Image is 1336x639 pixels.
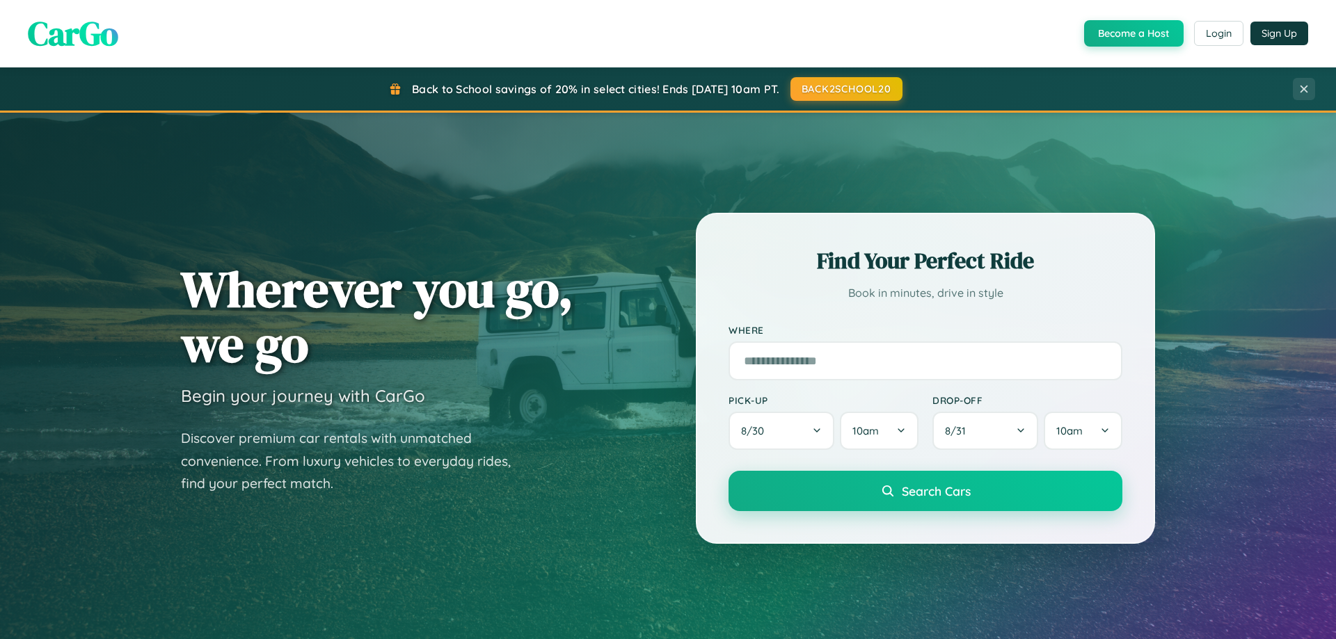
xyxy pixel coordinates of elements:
h2: Find Your Perfect Ride [729,245,1122,276]
span: 10am [1056,424,1083,437]
button: 8/30 [729,412,834,450]
span: CarGo [28,10,118,56]
label: Drop-off [932,394,1122,406]
button: 8/31 [932,412,1038,450]
span: Search Cars [902,483,971,499]
button: BACK2SCHOOL20 [790,77,902,101]
span: 8 / 30 [741,424,771,437]
h3: Begin your journey with CarGo [181,385,425,406]
span: 10am [852,424,879,437]
button: Login [1194,21,1243,46]
p: Discover premium car rentals with unmatched convenience. From luxury vehicles to everyday rides, ... [181,427,529,495]
label: Pick-up [729,394,918,406]
p: Book in minutes, drive in style [729,283,1122,303]
button: 10am [1044,412,1122,450]
button: Search Cars [729,471,1122,511]
button: Become a Host [1084,20,1184,47]
h1: Wherever you go, we go [181,261,573,371]
label: Where [729,324,1122,336]
button: 10am [840,412,918,450]
span: Back to School savings of 20% in select cities! Ends [DATE] 10am PT. [412,82,779,96]
span: 8 / 31 [945,424,973,437]
button: Sign Up [1250,22,1308,45]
